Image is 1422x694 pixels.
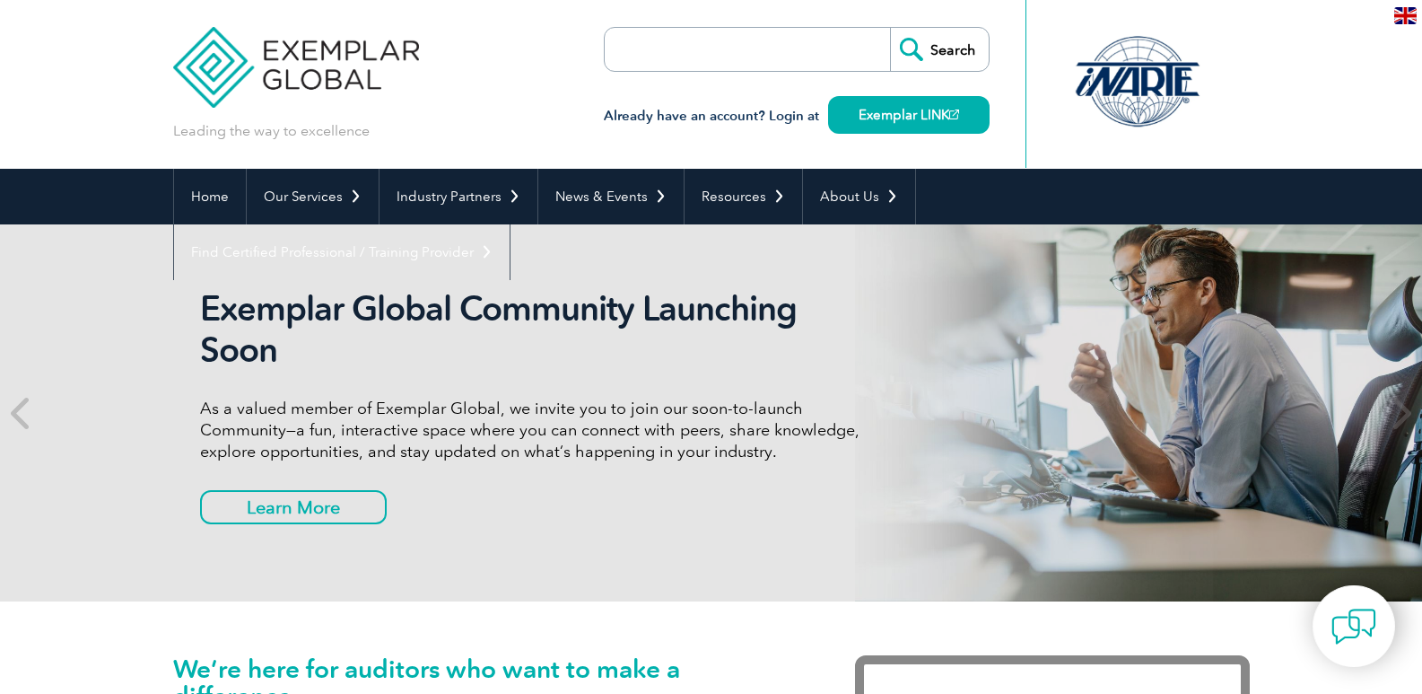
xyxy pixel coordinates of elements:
[247,169,379,224] a: Our Services
[828,96,990,134] a: Exemplar LINK
[174,169,246,224] a: Home
[379,169,537,224] a: Industry Partners
[949,110,959,119] img: open_square.png
[803,169,915,224] a: About Us
[685,169,802,224] a: Resources
[538,169,684,224] a: News & Events
[173,121,370,141] p: Leading the way to excellence
[200,288,873,371] h2: Exemplar Global Community Launching Soon
[200,398,873,462] p: As a valued member of Exemplar Global, we invite you to join our soon-to-launch Community—a fun, ...
[890,28,989,71] input: Search
[604,105,990,127] h3: Already have an account? Login at
[1394,7,1417,24] img: en
[174,224,510,280] a: Find Certified Professional / Training Provider
[1331,604,1376,649] img: contact-chat.png
[200,490,387,524] a: Learn More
